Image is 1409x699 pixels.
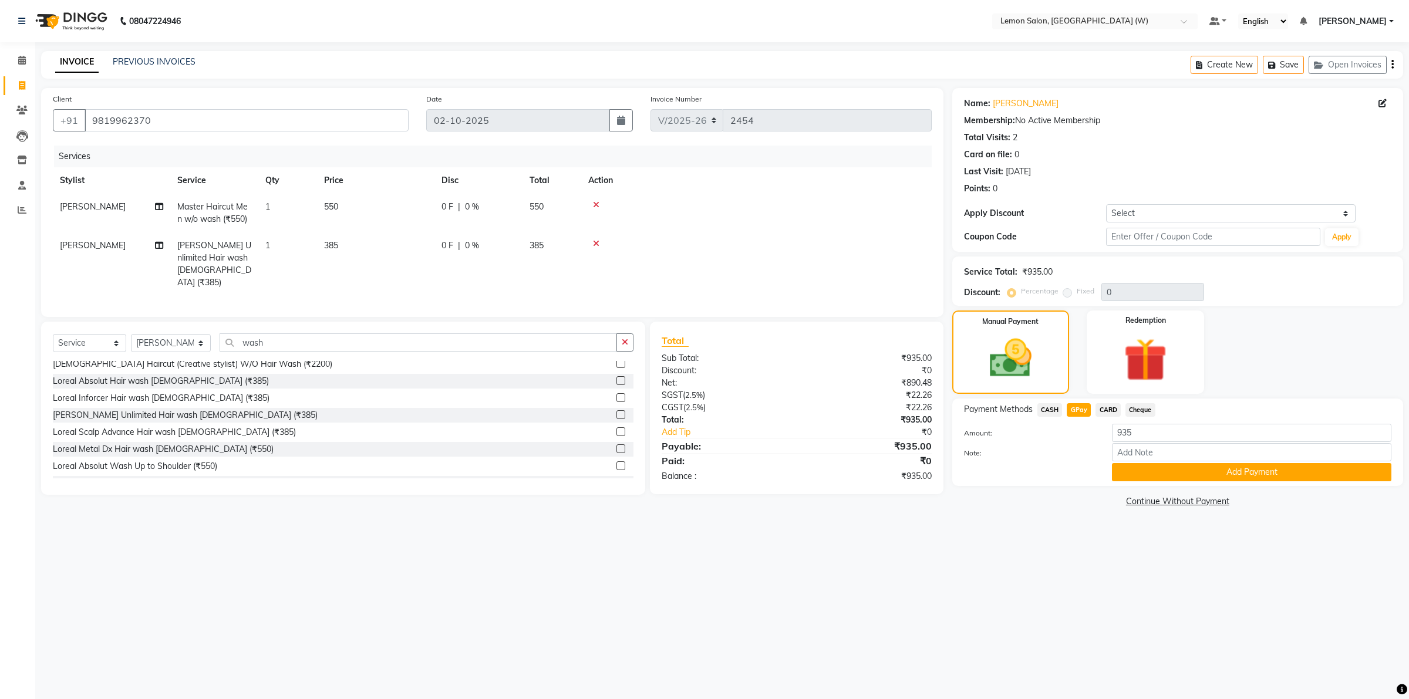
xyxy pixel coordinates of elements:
span: CASH [1037,403,1063,417]
span: 2.5% [685,390,703,400]
div: Discount: [964,286,1000,299]
div: 2 [1013,131,1017,144]
div: ₹0 [821,426,941,438]
span: CGST [662,402,683,413]
img: _gift.svg [1110,333,1181,387]
button: Create New [1191,56,1258,74]
input: Amount [1112,424,1391,442]
span: | [458,201,460,213]
div: Total: [653,414,797,426]
span: 550 [530,201,544,212]
div: Points: [964,183,990,195]
th: Price [317,167,434,194]
div: Sub Total: [653,352,797,364]
a: [PERSON_NAME] [993,97,1059,110]
div: Discount: [653,364,797,377]
label: Note: [955,448,1104,458]
img: _cash.svg [976,334,1045,383]
div: Name: [964,97,990,110]
label: Manual Payment [982,316,1039,327]
label: Percentage [1021,286,1059,296]
label: Date [426,94,442,104]
th: Total [523,167,581,194]
div: ₹22.26 [797,401,941,414]
input: Add Note [1112,443,1391,461]
div: ₹935.00 [797,414,941,426]
button: Add Payment [1112,463,1391,481]
label: Invoice Number [650,94,702,104]
div: Loreal Absolut Hair wash [DEMOGRAPHIC_DATA] (₹385) [53,375,269,387]
span: 0 F [441,239,453,252]
div: Services [54,146,941,167]
span: GPay [1067,403,1091,417]
div: ₹22.26 [797,389,941,401]
span: Total [662,335,689,347]
label: Fixed [1077,286,1094,296]
div: Total Visits: [964,131,1010,144]
th: Action [581,167,932,194]
div: ( ) [653,389,797,401]
img: logo [30,5,110,38]
button: +91 [53,109,86,131]
span: 1 [265,201,270,212]
th: Disc [434,167,523,194]
span: [PERSON_NAME] Unlimited Hair wash [DEMOGRAPHIC_DATA] (₹385) [177,240,251,288]
span: 2.5% [686,403,703,412]
div: Membership: [964,114,1015,127]
div: Balance : [653,470,797,482]
div: ₹890.48 [797,377,941,389]
div: 0 [1014,148,1019,161]
span: 0 % [465,201,479,213]
span: 385 [530,240,544,251]
div: Loreal Inforcer Hair wash [DEMOGRAPHIC_DATA] (₹385) [53,392,269,404]
span: 550 [324,201,338,212]
div: Payable: [653,439,797,453]
div: Apply Discount [964,207,1107,220]
span: [PERSON_NAME] [60,240,126,251]
button: Open Invoices [1309,56,1387,74]
span: 1 [265,240,270,251]
div: ₹935.00 [1022,266,1053,278]
a: Continue Without Payment [955,495,1401,508]
span: 0 F [441,201,453,213]
th: Service [170,167,258,194]
div: 0 [993,183,997,195]
div: Service Total: [964,266,1017,278]
input: Search or Scan [220,333,617,352]
div: Loreal Scalp Advance Hair wash [DEMOGRAPHIC_DATA] (₹385) [53,426,296,438]
div: ( ) [653,401,797,414]
div: Loreal Absolut Wash Below Shoulder (₹660) [53,477,221,489]
span: [PERSON_NAME] [1319,15,1387,28]
div: ₹0 [797,454,941,468]
div: [DEMOGRAPHIC_DATA] Haircut (Creative stylist) W/O Hair Wash (₹2200) [53,358,332,370]
div: Loreal Metal Dx Hair wash [DEMOGRAPHIC_DATA] (₹550) [53,443,274,455]
input: Search by Name/Mobile/Email/Code [85,109,409,131]
div: Loreal Absolut Wash Up to Shoulder (₹550) [53,460,217,472]
span: CARD [1095,403,1121,417]
th: Qty [258,167,317,194]
div: No Active Membership [964,114,1391,127]
div: ₹935.00 [797,470,941,482]
span: Cheque [1125,403,1155,417]
input: Enter Offer / Coupon Code [1106,228,1320,246]
div: Paid: [653,454,797,468]
div: Last Visit: [964,166,1003,178]
b: 08047224946 [129,5,181,38]
div: [DATE] [1006,166,1031,178]
label: Client [53,94,72,104]
span: Payment Methods [964,403,1033,416]
label: Amount: [955,428,1104,438]
label: Redemption [1125,315,1166,326]
div: ₹0 [797,364,941,377]
span: SGST [662,390,683,400]
div: [PERSON_NAME] Unlimited Hair wash [DEMOGRAPHIC_DATA] (₹385) [53,409,318,421]
span: Master Haircut Men w/o wash (₹550) [177,201,248,224]
span: 385 [324,240,338,251]
span: | [458,239,460,252]
a: Add Tip [653,426,820,438]
span: [PERSON_NAME] [60,201,126,212]
button: Apply [1325,228,1359,246]
div: ₹935.00 [797,439,941,453]
th: Stylist [53,167,170,194]
div: Card on file: [964,148,1012,161]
